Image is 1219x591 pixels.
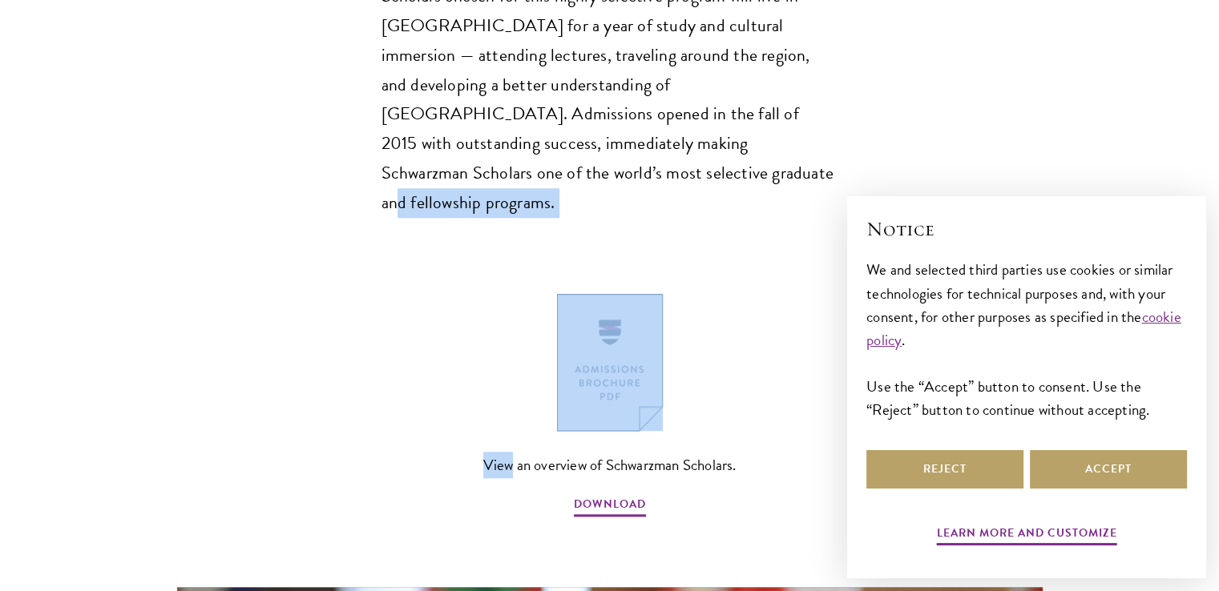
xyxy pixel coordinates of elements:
button: Reject [866,450,1023,488]
a: cookie policy [866,305,1181,352]
button: Learn more and customize [937,523,1117,548]
div: We and selected third parties use cookies or similar technologies for technical purposes and, wit... [866,258,1187,420]
button: Accept [1030,450,1187,488]
span: DOWNLOAD [574,494,646,519]
span: View an overview of Schwarzman Scholars. [483,452,737,478]
h2: Notice [866,215,1187,243]
a: View an overview of Schwarzman Scholars. DOWNLOAD [483,294,737,519]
